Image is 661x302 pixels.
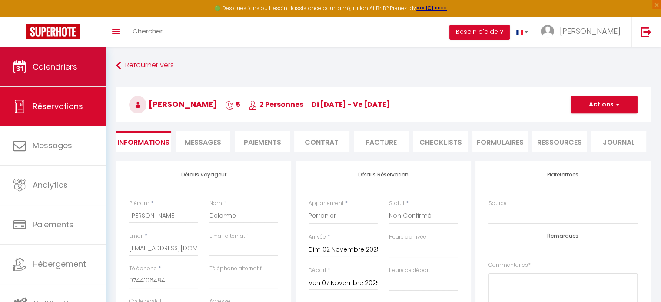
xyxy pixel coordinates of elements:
[309,266,326,275] label: Départ
[126,17,169,47] a: Chercher
[472,131,528,152] li: FORMULAIRES
[309,199,344,208] label: Appartement
[641,27,651,37] img: logout
[571,96,638,113] button: Actions
[33,179,68,190] span: Analytics
[129,265,157,273] label: Téléphone
[449,25,510,40] button: Besoin d'aide ?
[413,131,468,152] li: CHECKLISTS
[294,131,349,152] li: Contrat
[389,266,430,275] label: Heure de départ
[225,100,240,110] span: 5
[535,17,631,47] a: ... [PERSON_NAME]
[129,172,278,178] h4: Détails Voyageur
[541,25,554,38] img: ...
[591,131,646,152] li: Journal
[129,199,149,208] label: Prénom
[33,219,73,230] span: Paiements
[129,99,217,110] span: [PERSON_NAME]
[488,261,531,269] label: Commentaires
[235,131,290,152] li: Paiements
[129,232,143,240] label: Email
[488,172,638,178] h4: Plateformes
[488,199,507,208] label: Source
[116,131,171,152] li: Informations
[33,140,72,151] span: Messages
[309,172,458,178] h4: Détails Réservation
[209,199,222,208] label: Nom
[354,131,409,152] li: Facture
[309,233,326,241] label: Arrivée
[312,100,390,110] span: di [DATE] - ve [DATE]
[209,232,248,240] label: Email alternatif
[249,100,303,110] span: 2 Personnes
[33,259,86,269] span: Hébergement
[133,27,163,36] span: Chercher
[488,233,638,239] h4: Remarques
[532,131,587,152] li: Ressources
[33,101,83,112] span: Réservations
[116,58,651,73] a: Retourner vers
[389,199,405,208] label: Statut
[560,26,621,37] span: [PERSON_NAME]
[416,4,447,12] a: >>> ICI <<<<
[389,233,426,241] label: Heure d'arrivée
[33,61,77,72] span: Calendriers
[185,137,221,147] span: Messages
[209,265,262,273] label: Téléphone alternatif
[26,24,80,39] img: Super Booking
